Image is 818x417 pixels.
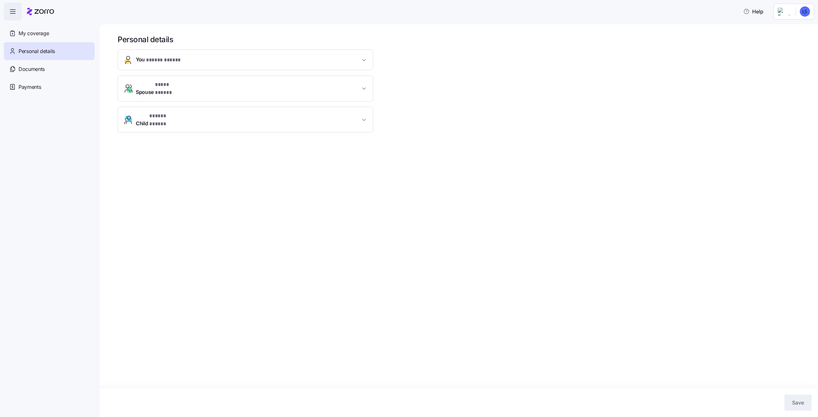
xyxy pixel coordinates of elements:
img: 20cc1758ac2c0e694c1f86f9af8b29e1 [800,6,810,17]
a: My coverage [4,24,95,42]
span: Help [743,8,763,15]
span: You [136,56,185,64]
button: Help [738,5,768,18]
span: Save [792,399,804,406]
span: My coverage [19,29,49,37]
button: Save [784,395,812,411]
span: Child [136,112,181,127]
span: Documents [19,65,45,73]
h1: Personal details [118,35,809,44]
a: Payments [4,78,95,96]
img: Employer logo [778,8,791,15]
span: Personal details [19,47,55,55]
span: Spouse [136,81,182,96]
a: Documents [4,60,95,78]
a: Personal details [4,42,95,60]
span: Payments [19,83,41,91]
